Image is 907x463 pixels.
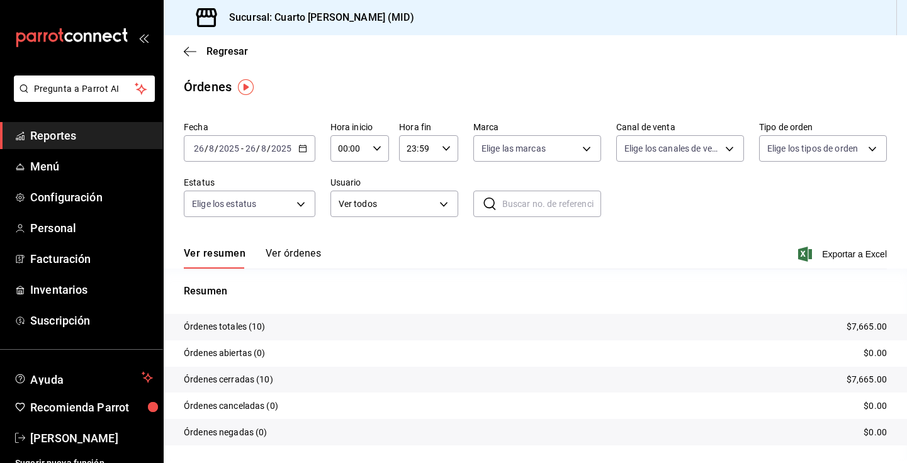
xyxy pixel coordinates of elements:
[399,123,458,131] label: Hora fin
[184,347,266,360] p: Órdenes abiertas (0)
[245,143,256,153] input: --
[30,312,153,329] span: Suscripción
[184,247,245,269] button: Ver resumen
[184,399,278,413] p: Órdenes canceladas (0)
[219,10,414,25] h3: Sucursal: Cuarto [PERSON_NAME] (MID)
[30,220,153,237] span: Personal
[864,399,887,413] p: $0.00
[847,320,887,333] p: $7,665.00
[502,191,601,216] input: Buscar no. de referencia
[30,399,153,416] span: Recomienda Parrot
[30,281,153,298] span: Inventarios
[9,91,155,104] a: Pregunta a Parrot AI
[624,142,721,155] span: Elige los canales de venta
[184,178,315,187] label: Estatus
[184,123,315,131] label: Fecha
[138,33,149,43] button: open_drawer_menu
[241,143,244,153] span: -
[30,127,153,144] span: Reportes
[30,370,137,385] span: Ayuda
[30,430,153,447] span: [PERSON_NAME]
[767,142,858,155] span: Elige los tipos de orden
[206,45,248,57] span: Regresar
[30,250,153,267] span: Facturación
[34,82,135,96] span: Pregunta a Parrot AI
[30,189,153,206] span: Configuración
[205,143,208,153] span: /
[261,143,267,153] input: --
[184,284,887,299] p: Resumen
[184,373,273,386] p: Órdenes cerradas (10)
[271,143,292,153] input: ----
[864,426,887,439] p: $0.00
[192,198,256,210] span: Elige los estatus
[330,123,390,131] label: Hora inicio
[193,143,205,153] input: --
[184,247,321,269] div: navigation tabs
[238,79,254,95] img: Tooltip marker
[256,143,260,153] span: /
[330,178,458,187] label: Usuario
[267,143,271,153] span: /
[215,143,218,153] span: /
[184,77,232,96] div: Órdenes
[801,247,887,262] button: Exportar a Excel
[482,142,546,155] span: Elige las marcas
[184,320,266,333] p: Órdenes totales (10)
[184,45,248,57] button: Regresar
[339,198,435,211] span: Ver todos
[616,123,744,131] label: Canal de venta
[864,347,887,360] p: $0.00
[184,426,268,439] p: Órdenes negadas (0)
[218,143,240,153] input: ----
[266,247,321,269] button: Ver órdenes
[473,123,601,131] label: Marca
[847,373,887,386] p: $7,665.00
[14,75,155,102] button: Pregunta a Parrot AI
[759,123,887,131] label: Tipo de orden
[208,143,215,153] input: --
[30,158,153,175] span: Menú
